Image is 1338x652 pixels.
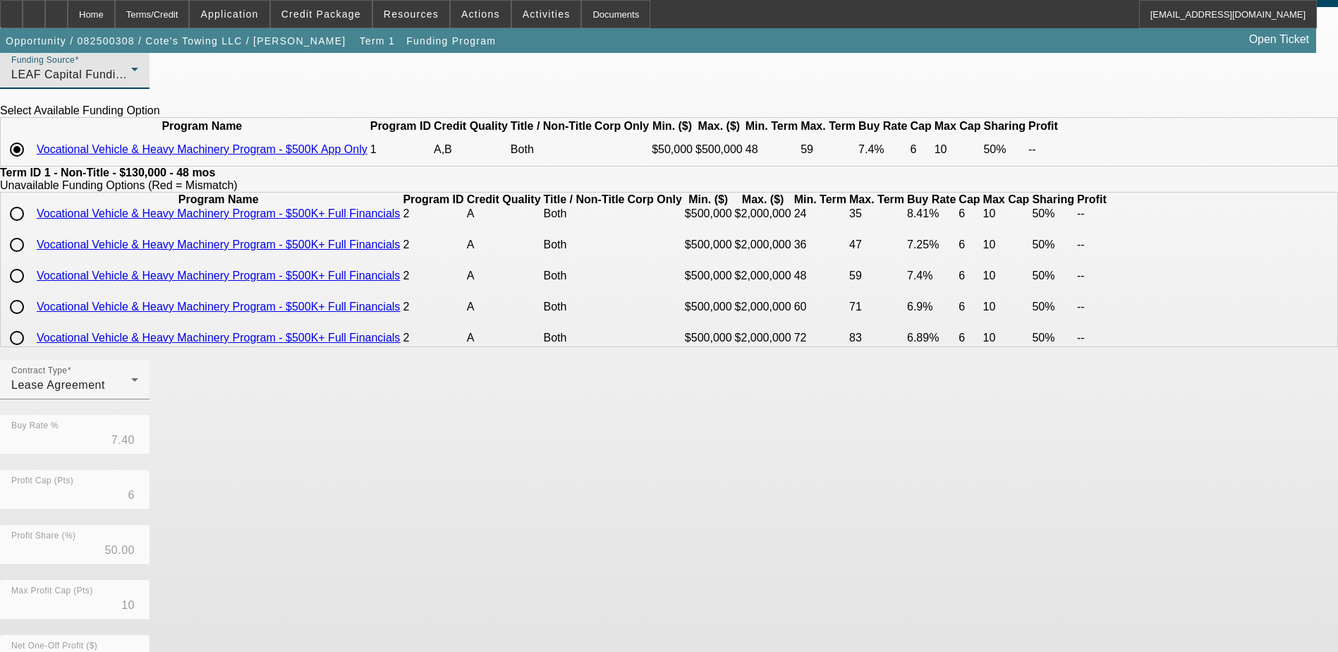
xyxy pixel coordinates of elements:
[1076,323,1107,353] td: --
[543,261,626,291] td: Both
[849,230,905,260] td: 47
[1031,261,1075,291] td: 50%
[281,8,361,20] span: Credit Package
[958,193,980,207] th: Cap
[1028,135,1059,164] td: --
[11,379,105,391] span: Lease Agreement
[906,199,956,229] td: 8.41%
[406,35,496,47] span: Funding Program
[958,292,980,322] td: 6
[543,292,626,322] td: Both
[983,193,1030,207] th: Max Cap
[466,230,542,260] td: A
[466,261,542,291] td: A
[1076,292,1107,322] td: --
[983,230,1030,260] td: 10
[958,261,980,291] td: 6
[934,119,982,133] th: Max Cap
[271,1,372,28] button: Credit Package
[200,8,258,20] span: Application
[594,119,650,133] th: Corp Only
[543,199,626,229] td: Both
[983,199,1030,229] td: 10
[800,119,856,133] th: Max. Term
[958,323,980,353] td: 6
[1031,199,1075,229] td: 50%
[684,193,733,207] th: Min. ($)
[37,143,367,155] a: Vocational Vehicle & Heavy Machinery Program - $500K App Only
[858,119,908,133] th: Buy Rate
[983,292,1030,322] td: 10
[402,323,464,353] td: 2
[849,199,905,229] td: 35
[11,366,67,375] mat-label: Contract Type
[543,323,626,353] td: Both
[466,193,542,207] th: Credit Quality
[402,261,464,291] td: 2
[11,421,59,430] mat-label: Buy Rate %
[1031,193,1075,207] th: Sharing
[523,8,571,20] span: Activities
[6,35,346,47] span: Opportunity / 082500308 / Cote's Towing LLC / [PERSON_NAME]
[512,1,581,28] button: Activities
[451,1,511,28] button: Actions
[734,199,792,229] td: $2,000,000
[684,323,733,353] td: $500,000
[734,193,792,207] th: Max. ($)
[695,135,743,164] td: $500,000
[36,119,368,133] th: Program Name
[906,261,956,291] td: 7.4%
[370,119,432,133] th: Program ID
[466,199,542,229] td: A
[37,207,400,219] a: Vocational Vehicle & Heavy Machinery Program - $500K+ Full Financials
[734,230,792,260] td: $2,000,000
[1076,261,1107,291] td: --
[543,230,626,260] td: Both
[433,135,509,164] td: A,B
[152,179,233,191] span: Red = Mismatch
[11,56,75,65] mat-label: Funding Source
[983,135,1026,164] td: 50%
[37,301,400,313] a: Vocational Vehicle & Heavy Machinery Program - $500K+ Full Financials
[360,35,395,47] span: Term 1
[466,323,542,353] td: A
[849,261,905,291] td: 59
[384,8,439,20] span: Resources
[403,28,499,54] button: Funding Program
[745,135,798,164] td: 48
[1031,292,1075,322] td: 50%
[1031,323,1075,353] td: 50%
[37,270,400,282] a: Vocational Vehicle & Heavy Machinery Program - $500K+ Full Financials
[734,323,792,353] td: $2,000,000
[461,8,500,20] span: Actions
[909,119,932,133] th: Cap
[402,292,464,322] td: 2
[684,261,733,291] td: $500,000
[934,135,982,164] td: 10
[906,193,956,207] th: Buy Rate
[793,323,847,353] td: 72
[734,261,792,291] td: $2,000,000
[1076,199,1107,229] td: --
[11,641,97,651] mat-label: Net One-Off Profit ($)
[983,119,1026,133] th: Sharing
[11,476,73,485] mat-label: Profit Cap (Pts)
[402,193,464,207] th: Program ID
[11,531,75,541] mat-label: Profit Share (%)
[370,135,432,164] td: 1
[793,199,847,229] td: 24
[793,230,847,260] td: 36
[543,193,626,207] th: Title / Non-Title
[373,1,449,28] button: Resources
[793,193,847,207] th: Min. Term
[684,292,733,322] td: $500,000
[858,135,908,164] td: 7.4%
[800,135,856,164] td: 59
[983,323,1030,353] td: 10
[1028,119,1059,133] th: Profit
[402,199,464,229] td: 2
[510,135,592,164] td: Both
[909,135,932,164] td: 6
[983,261,1030,291] td: 10
[37,332,400,344] a: Vocational Vehicle & Heavy Machinery Program - $500K+ Full Financials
